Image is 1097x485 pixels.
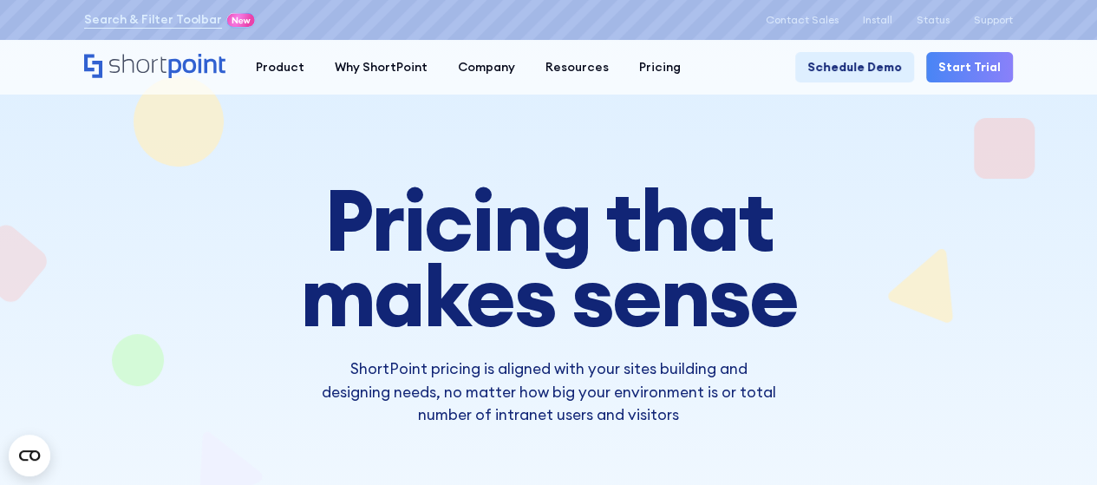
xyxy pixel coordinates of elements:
[974,14,1013,26] a: Support
[639,58,681,76] div: Pricing
[240,52,319,82] a: Product
[926,52,1013,82] a: Start Trial
[545,58,609,76] div: Resources
[458,58,515,76] div: Company
[1010,402,1097,485] iframe: Chat Widget
[624,52,695,82] a: Pricing
[766,14,839,26] a: Contact Sales
[863,14,892,26] a: Install
[256,58,304,76] div: Product
[207,182,891,333] h1: Pricing that makes sense
[84,10,222,29] a: Search & Filter Toolbar
[530,52,624,82] a: Resources
[84,54,225,80] a: Home
[795,52,914,82] a: Schedule Demo
[917,14,950,26] a: Status
[442,52,530,82] a: Company
[335,58,428,76] div: Why ShortPoint
[9,435,50,476] button: Open CMP widget
[321,357,776,426] p: ShortPoint pricing is aligned with your sites building and designing needs, no matter how big you...
[319,52,442,82] a: Why ShortPoint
